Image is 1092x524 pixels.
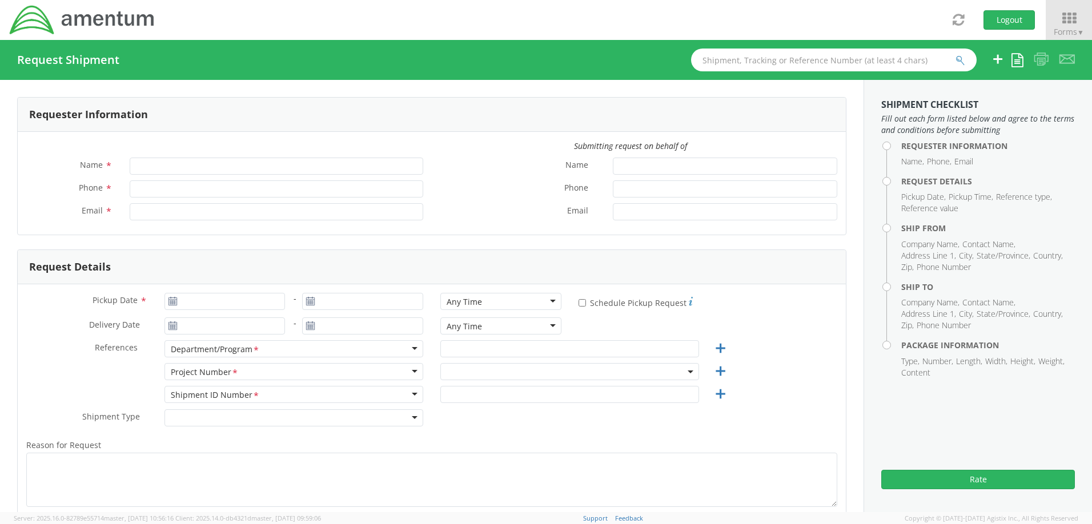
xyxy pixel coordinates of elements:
li: Weight [1038,356,1065,367]
li: Contact Name [962,297,1015,308]
li: Number [922,356,953,367]
li: City [959,308,974,320]
li: Company Name [901,239,959,250]
li: Country [1033,250,1063,261]
span: Email [82,205,103,216]
span: ▼ [1077,27,1084,37]
span: Name [80,159,103,170]
li: Width [985,356,1007,367]
li: State/Province [977,250,1030,261]
button: Rate [881,470,1075,489]
input: Schedule Pickup Request [579,299,586,307]
a: Support [583,514,608,522]
h4: Package Information [901,341,1075,349]
li: Address Line 1 [901,250,956,261]
li: City [959,250,974,261]
i: Submitting request on behalf of [574,140,687,151]
div: Any Time [447,321,482,332]
li: Name [901,156,924,167]
label: Schedule Pickup Request [579,295,693,309]
span: Pickup Date [93,295,138,305]
h3: Shipment Checklist [881,100,1075,110]
a: Feedback [615,514,643,522]
li: Phone [927,156,952,167]
button: Logout [983,10,1035,30]
li: Type [901,356,920,367]
li: Email [954,156,973,167]
span: Client: 2025.14.0-db4321d [175,514,321,522]
li: Pickup Date [901,191,946,203]
h4: Request Details [901,177,1075,186]
h4: Request Shipment [17,54,119,66]
div: Any Time [447,296,482,308]
span: Shipment Type [82,411,140,424]
span: References [95,342,138,353]
span: master, [DATE] 10:56:16 [104,514,174,522]
li: Length [956,356,982,367]
li: Address Line 1 [901,308,956,320]
li: Contact Name [962,239,1015,250]
span: Copyright © [DATE]-[DATE] Agistix Inc., All Rights Reserved [905,514,1078,523]
li: Phone Number [917,261,971,273]
span: Forms [1054,26,1084,37]
li: Height [1010,356,1035,367]
img: dyn-intl-logo-049831509241104b2a82.png [9,4,156,36]
li: Reference value [901,203,958,214]
input: Shipment, Tracking or Reference Number (at least 4 chars) [691,49,977,71]
h4: Requester Information [901,142,1075,150]
li: Reference type [996,191,1052,203]
li: Pickup Time [949,191,993,203]
li: Phone Number [917,320,971,331]
span: Phone [564,182,588,195]
div: Shipment ID Number [171,389,260,401]
h4: Ship To [901,283,1075,291]
span: Phone [79,182,103,193]
span: Name [565,159,588,172]
li: Company Name [901,297,959,308]
li: State/Province [977,308,1030,320]
li: Zip [901,320,914,331]
span: Fill out each form listed below and agree to the terms and conditions before submitting [881,113,1075,136]
span: Reason for Request [26,440,101,450]
li: Country [1033,308,1063,320]
h3: Requester Information [29,109,148,120]
span: master, [DATE] 09:59:06 [251,514,321,522]
li: Zip [901,261,914,273]
div: Project Number [171,366,239,378]
li: Content [901,367,930,378]
span: Server: 2025.16.0-82789e55714 [14,514,174,522]
h3: Request Details [29,261,111,273]
span: Delivery Date [89,319,140,332]
div: Department/Program [171,344,260,356]
h4: Ship From [901,224,1075,232]
span: Email [567,205,588,218]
